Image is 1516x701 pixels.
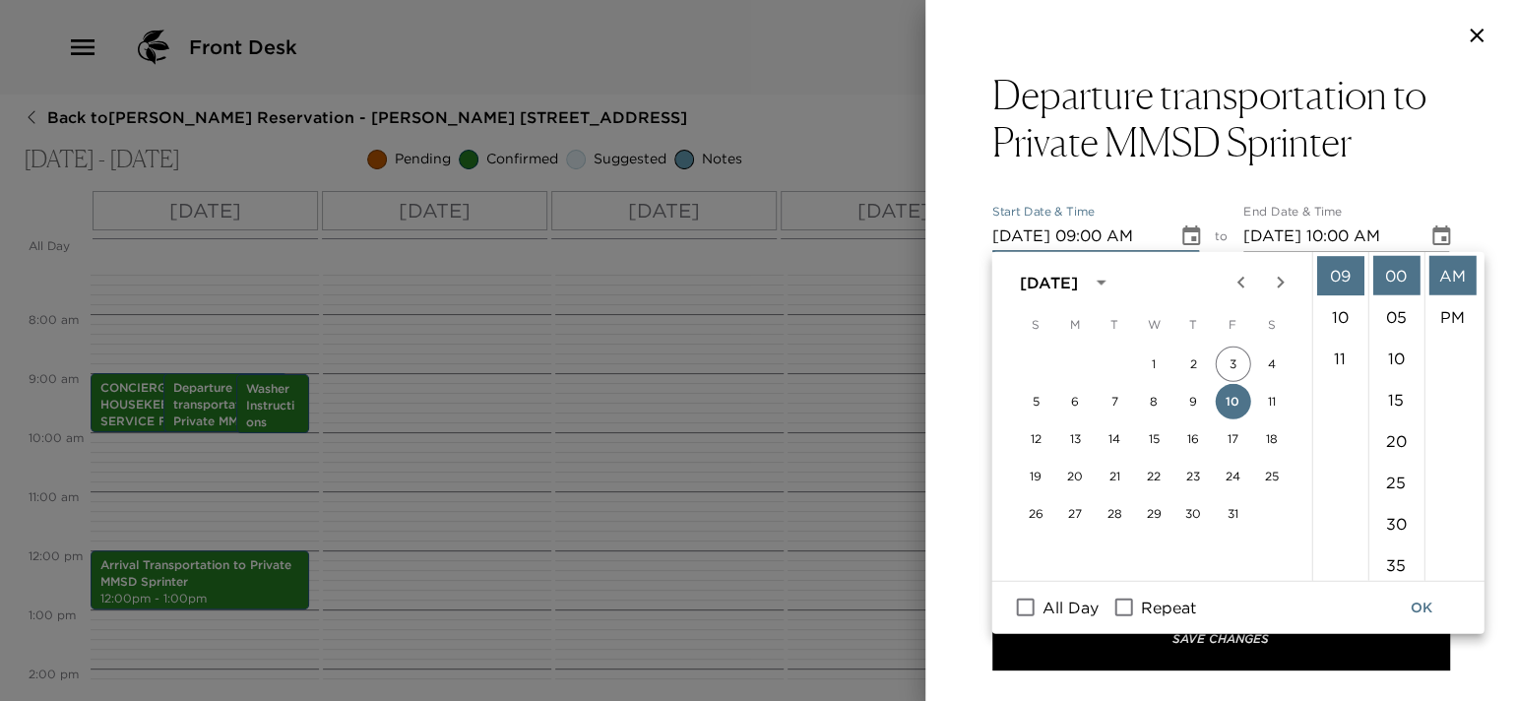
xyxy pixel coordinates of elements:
[992,221,1164,252] input: MM/DD/YYYY hh:mm aa
[1254,347,1290,382] button: 4
[992,204,1095,221] label: Start Date & Time
[1057,459,1093,494] button: 20
[1057,305,1093,345] span: Monday
[1057,384,1093,419] button: 6
[1372,421,1420,461] li: 20 minutes
[1254,459,1290,494] button: 25
[1175,459,1211,494] button: 23
[1372,545,1420,585] li: 35 minutes
[1136,496,1171,532] button: 29
[1215,496,1250,532] button: 31
[1316,215,1363,254] li: 8 hours
[1254,305,1290,345] span: Saturday
[1372,297,1420,337] li: 5 minutes
[1175,305,1211,345] span: Thursday
[1175,421,1211,457] button: 16
[1171,217,1211,256] button: Choose date, selected date is Oct 10, 2025
[1312,252,1367,581] ul: Select hours
[1243,221,1415,252] input: MM/DD/YYYY hh:mm aa
[1136,421,1171,457] button: 15
[1057,496,1093,532] button: 27
[1084,266,1117,299] button: calendar view is open, switch to year view
[1136,459,1171,494] button: 22
[1018,305,1053,345] span: Sunday
[1042,596,1098,619] span: All Day
[1243,204,1342,221] label: End Date & Time
[1097,459,1132,494] button: 21
[1018,384,1053,419] button: 5
[1097,305,1132,345] span: Tuesday
[1372,463,1420,502] li: 25 minutes
[1428,297,1476,337] li: PM
[1215,421,1250,457] button: 17
[1215,459,1250,494] button: 24
[1316,297,1363,337] li: 10 hours
[1057,421,1093,457] button: 13
[1372,504,1420,543] li: 30 minutes
[1175,347,1211,382] button: 2
[1316,339,1363,378] li: 11 hours
[1018,459,1053,494] button: 19
[1372,256,1420,295] li: 0 minutes
[1260,263,1299,302] button: Next month
[1215,384,1250,419] button: 10
[1215,305,1250,345] span: Friday
[1020,271,1078,294] div: [DATE]
[1423,252,1480,581] ul: Select meridiem
[1175,384,1211,419] button: 9
[1136,384,1171,419] button: 8
[1367,252,1423,581] ul: Select minutes
[1018,496,1053,532] button: 26
[992,71,1449,165] button: Departure transportation to Private MMSD Sprinter
[1254,384,1290,419] button: 11
[1428,256,1476,295] li: AM
[1221,263,1260,302] button: Previous month
[1097,496,1132,532] button: 28
[1254,421,1290,457] button: 18
[1136,305,1171,345] span: Wednesday
[1140,596,1195,619] span: Repeat
[1372,339,1420,378] li: 10 minutes
[1389,590,1452,626] button: OK
[1018,421,1053,457] button: 12
[1136,347,1171,382] button: 1
[1421,217,1461,256] button: Choose date, selected date is Oct 10, 2025
[1316,256,1363,295] li: 9 hours
[1372,380,1420,419] li: 15 minutes
[1215,228,1228,252] span: to
[1175,496,1211,532] button: 30
[1097,421,1132,457] button: 14
[1215,347,1250,382] button: 3
[1097,384,1132,419] button: 7
[992,610,1449,669] button: Save Changes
